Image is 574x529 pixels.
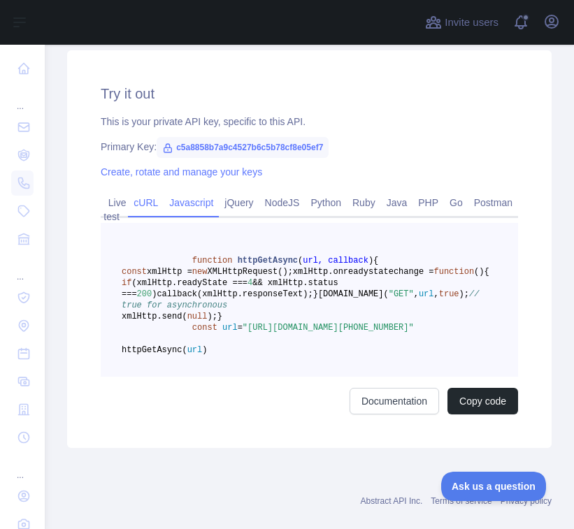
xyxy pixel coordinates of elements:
div: ... [11,254,34,282]
div: ... [11,84,34,112]
a: jQuery [219,191,259,214]
span: xmlHttp = [147,267,192,277]
a: Privacy policy [501,496,552,506]
span: ) [202,345,207,355]
span: "[URL][DOMAIN_NAME][PHONE_NUMBER]" [243,323,414,333]
span: url [419,289,434,299]
span: url, callback [303,256,368,266]
span: callback(xmlHttp.responseText); [157,289,313,299]
a: PHP [412,191,444,214]
span: } [313,289,318,299]
span: function [192,256,233,266]
span: , [414,289,419,299]
span: "GET" [389,289,414,299]
span: new [192,267,208,277]
span: 4 [247,278,252,288]
span: = [238,323,243,333]
span: ( [298,256,303,266]
span: c5a8858b7a9c4527b6c5b78cf8e05ef7 [157,137,329,158]
span: Invite users [445,15,498,31]
a: Terms of service [431,496,492,506]
span: { [485,267,489,277]
span: httpGetAsync( [122,345,187,355]
a: Python [305,191,347,214]
span: XMLHttpRequest(); [207,267,292,277]
span: url [187,345,203,355]
span: function [434,267,475,277]
span: ) [479,267,484,277]
span: ); [207,312,217,321]
span: } [217,312,222,321]
span: [DOMAIN_NAME]( [318,289,389,299]
span: (xmlHttp.readyState === [131,278,247,288]
span: ); [459,289,469,299]
div: ... [11,453,34,481]
span: httpGetAsync [238,256,298,266]
span: if [122,278,131,288]
a: Postman [468,191,518,214]
span: , [434,289,439,299]
div: Primary Key: [101,140,518,154]
span: url [222,323,238,333]
span: ) [152,289,157,299]
a: cURL [128,191,164,214]
span: const [192,323,217,333]
button: Copy code [447,388,518,414]
span: const [122,267,147,277]
a: NodeJS [259,191,306,214]
a: Create, rotate and manage your keys [101,166,262,177]
a: Javascript [164,191,219,214]
h2: Try it out [101,84,518,103]
a: Ruby [347,191,381,214]
a: Abstract API Inc. [361,496,423,506]
iframe: Toggle Customer Support [441,472,546,501]
a: Java [381,191,413,214]
span: 200 [137,289,152,299]
a: Documentation [350,388,439,414]
span: xmlHttp.send( [122,312,187,321]
div: This is your private API key, specific to this API. [101,115,518,129]
span: ) [368,256,373,266]
a: Live test [103,191,127,228]
span: ( [474,267,479,277]
span: null [187,312,208,321]
span: { [373,256,378,266]
span: xmlHttp.onreadystatechange = [293,267,434,277]
a: Go [444,191,468,214]
button: Invite users [422,11,501,34]
span: true [439,289,459,299]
